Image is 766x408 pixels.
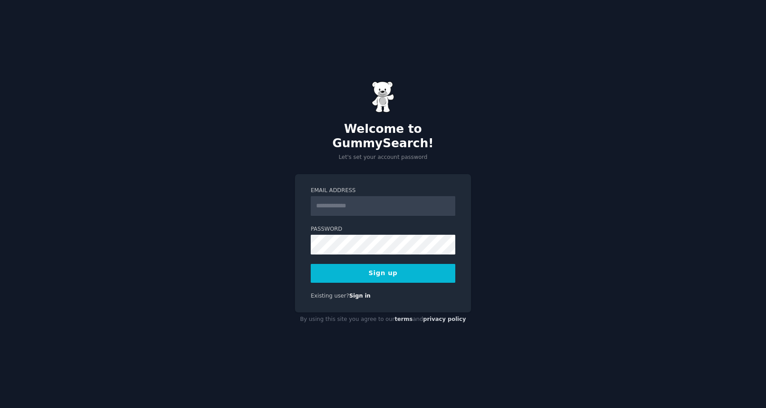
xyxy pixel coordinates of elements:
[372,81,394,113] img: Gummy Bear
[295,312,471,327] div: By using this site you agree to our and
[311,264,455,283] button: Sign up
[311,187,455,195] label: Email Address
[311,225,455,233] label: Password
[349,293,371,299] a: Sign in
[311,293,349,299] span: Existing user?
[395,316,413,322] a: terms
[423,316,466,322] a: privacy policy
[295,122,471,150] h2: Welcome to GummySearch!
[295,154,471,162] p: Let's set your account password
